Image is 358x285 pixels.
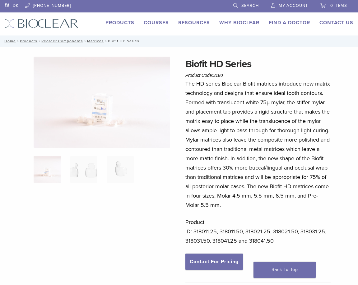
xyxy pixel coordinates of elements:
a: Reorder Components [41,39,83,43]
a: Products [105,20,134,26]
img: Posterior-Biofit-HD-Series-Matrices-324x324.jpg [34,156,61,183]
a: Resources [178,20,210,26]
a: Find A Doctor [269,20,310,26]
img: Bioclear [5,19,78,28]
span: My Account [279,3,308,8]
a: Matrices [87,39,104,43]
a: Products [20,39,37,43]
span: Search [241,3,259,8]
span: / [37,40,41,43]
span: / [83,40,87,43]
span: 3180 [213,73,223,78]
h1: Biofit HD Series [185,57,331,72]
img: Biofit HD Series - Image 2 [70,156,97,183]
p: The HD series Bioclear Biofit matrices introduce new matrix technology and designs that ensure id... [185,79,331,210]
span: / [16,40,20,43]
img: Posterior Biofit HD Series Matrices [34,57,170,148]
a: Courses [144,20,169,26]
span: / [104,40,108,43]
a: Why Bioclear [219,20,259,26]
span: Product Code: [185,73,223,78]
a: Contact Us [319,20,353,26]
img: Biofit HD Series - Image 3 [107,156,134,183]
a: Contact For Pricing [185,254,243,270]
span: 0 items [330,3,347,8]
a: Back To Top [253,262,316,278]
a: Home [2,39,16,43]
p: Product ID: 318011.25, 318011.50, 318021.25, 318021.50, 318031.25, 318031.50, 318041.25 and 31804... [185,217,331,245]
